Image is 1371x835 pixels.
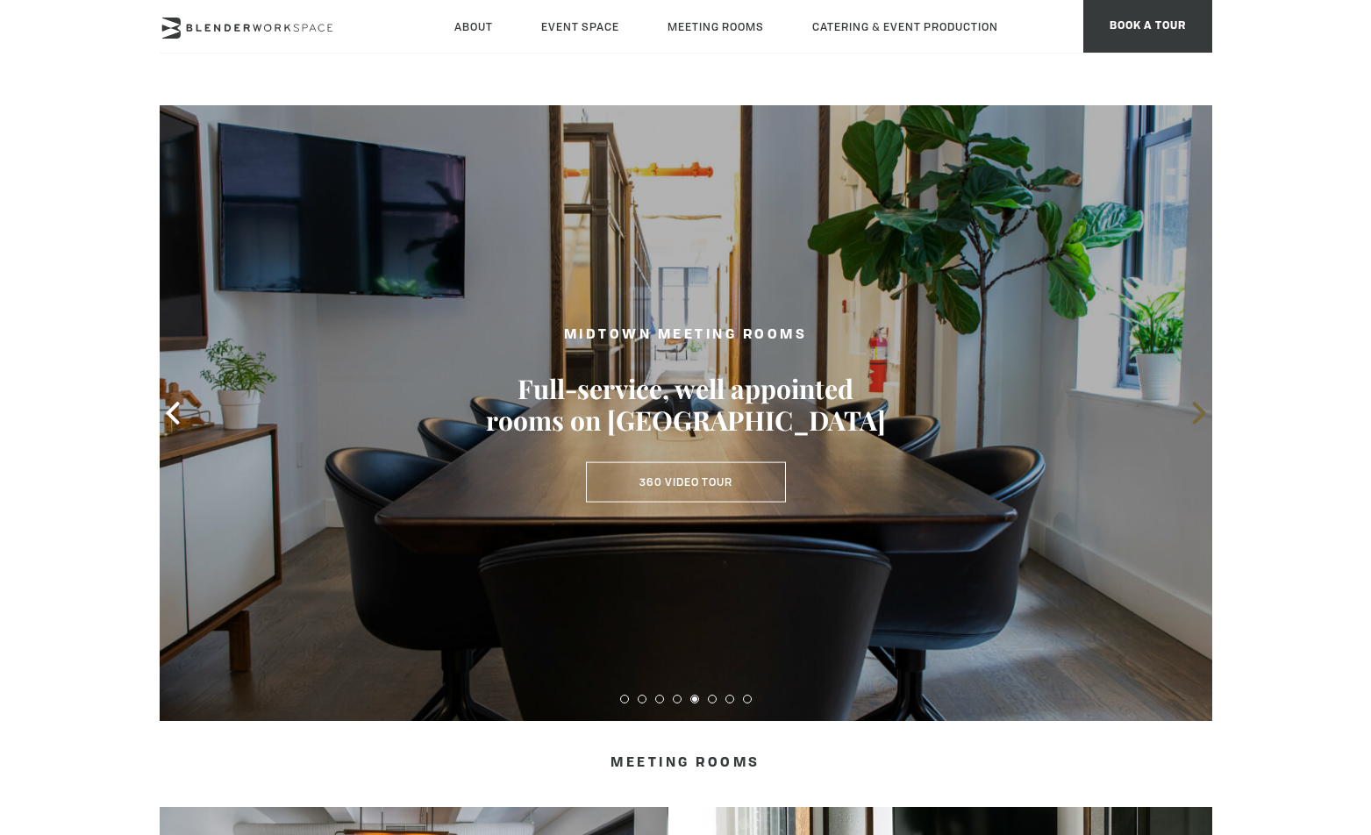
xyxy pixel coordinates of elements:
[484,325,888,346] h2: MIDTOWN MEETING ROOMS
[586,462,786,503] a: 360 Video Tour
[1055,610,1371,835] iframe: Chat Widget
[484,373,888,436] h3: Full-service, well appointed rooms on [GEOGRAPHIC_DATA]
[247,756,1125,772] h4: Meeting Rooms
